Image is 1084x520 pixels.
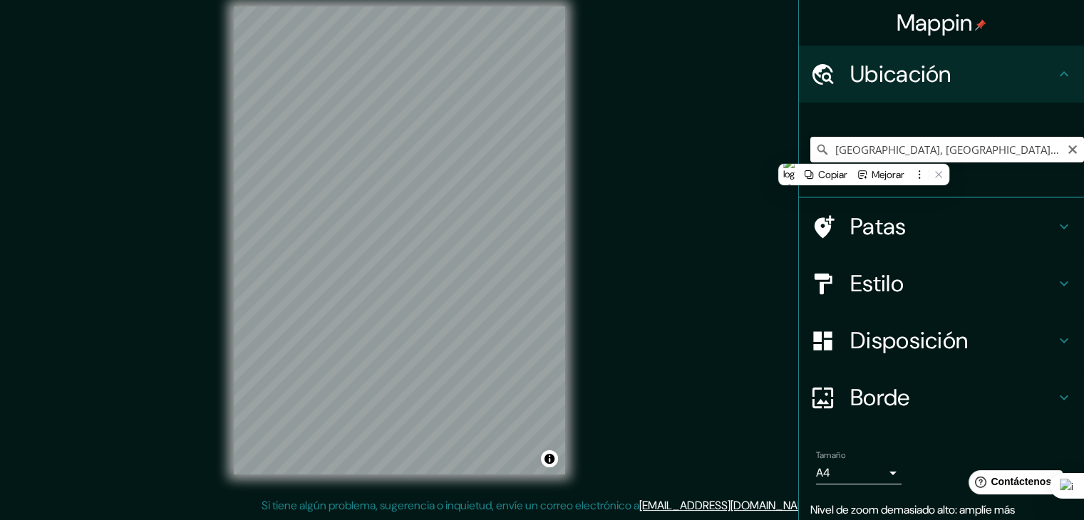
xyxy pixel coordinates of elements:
[897,8,973,38] font: Mappin
[262,498,639,513] font: Si tiene algún problema, sugerencia o inquietud, envíe un correo electrónico a
[234,6,565,474] canvas: Mapa
[850,383,910,412] font: Borde
[639,498,815,513] a: [EMAIL_ADDRESS][DOMAIN_NAME]
[975,19,986,31] img: pin-icon.png
[957,464,1068,504] iframe: Lanzador de widgets de ayuda
[850,59,951,89] font: Ubicación
[810,502,1015,517] font: Nivel de zoom demasiado alto: amplíe más
[799,255,1084,312] div: Estilo
[799,198,1084,255] div: Patas
[799,369,1084,426] div: Borde
[816,462,902,484] div: A4
[850,269,904,298] font: Estilo
[541,450,558,467] button: Activar o desactivar atribución
[850,212,907,241] font: Patas
[810,137,1084,162] input: Elige tu ciudad o zona
[1067,142,1078,155] button: Claro
[850,326,968,355] font: Disposición
[799,312,1084,369] div: Disposición
[799,46,1084,103] div: Ubicación
[816,465,830,480] font: A4
[816,449,845,461] font: Tamaño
